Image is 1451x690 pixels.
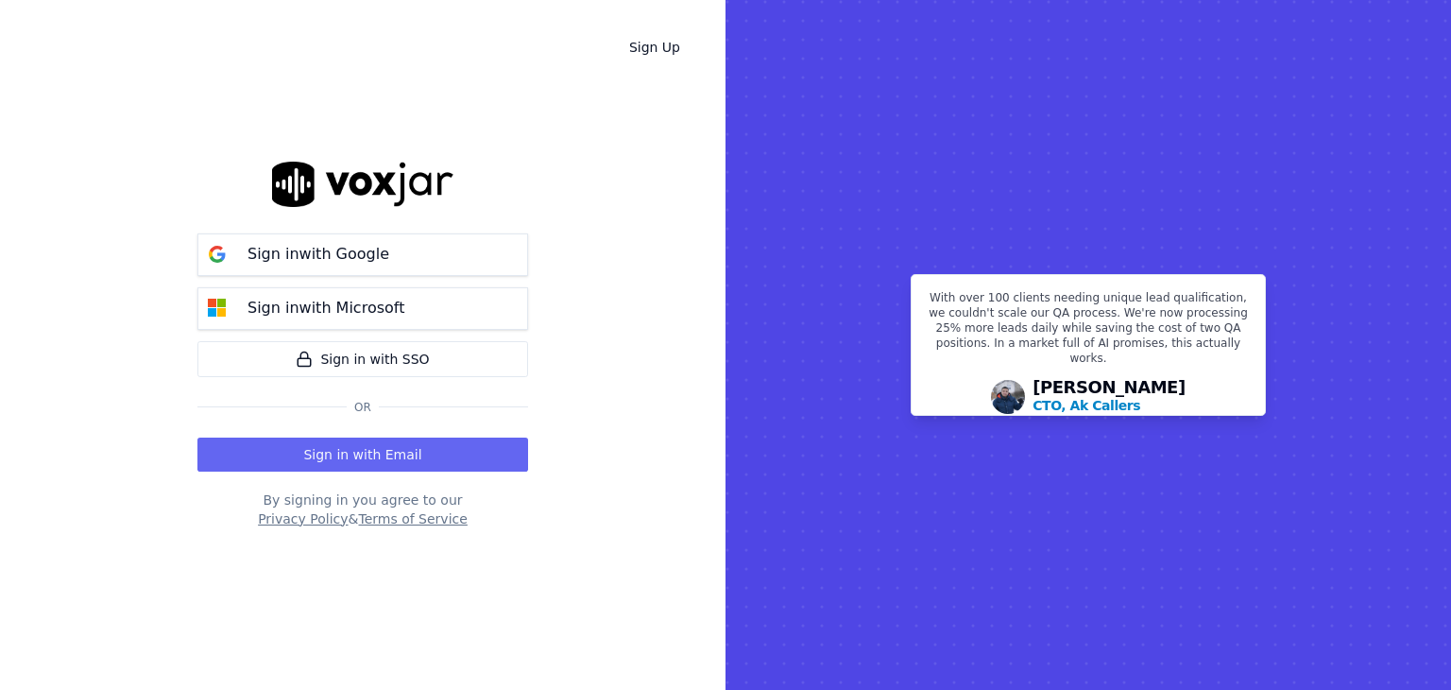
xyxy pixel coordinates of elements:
[198,289,236,327] img: microsoft Sign in button
[248,297,404,319] p: Sign in with Microsoft
[197,438,528,472] button: Sign in with Email
[347,400,379,415] span: Or
[923,290,1254,373] p: With over 100 clients needing unique lead qualification, we couldn't scale our QA process. We're ...
[197,341,528,377] a: Sign in with SSO
[197,233,528,276] button: Sign inwith Google
[1033,379,1186,415] div: [PERSON_NAME]
[1033,396,1140,415] p: CTO, Ak Callers
[991,380,1025,414] img: Avatar
[198,235,236,273] img: google Sign in button
[258,509,348,528] button: Privacy Policy
[197,491,528,528] div: By signing in you agree to our &
[197,287,528,330] button: Sign inwith Microsoft
[248,243,389,266] p: Sign in with Google
[272,162,453,206] img: logo
[358,509,467,528] button: Terms of Service
[614,30,695,64] a: Sign Up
